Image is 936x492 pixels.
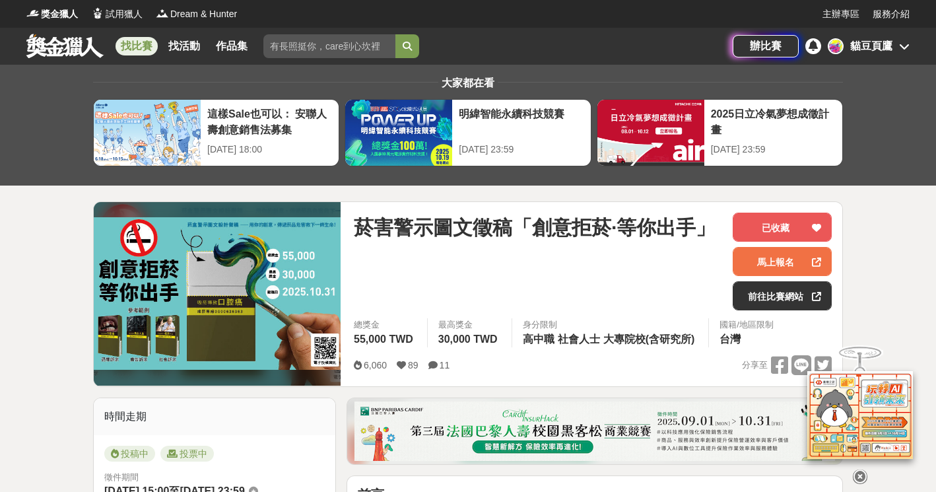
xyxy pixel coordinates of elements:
span: 總獎金 [354,318,417,332]
img: d2146d9a-e6f6-4337-9592-8cefde37ba6b.png [807,371,913,459]
div: 這樣Sale也可以： 安聯人壽創意銷售法募集 [207,106,332,136]
a: 主辦專區 [822,7,859,21]
input: 有長照挺你，care到心坎裡！青春出手，拍出照顧 影音徵件活動 [263,34,395,58]
div: [DATE] 23:59 [711,143,836,157]
a: 前往比賽網站 [733,281,832,310]
span: 投稿中 [104,446,155,462]
a: 辦比賽 [733,35,799,57]
div: 明緯智能永續科技競賽 [459,106,584,136]
a: Logo試用獵人 [91,7,143,21]
span: 試用獵人 [106,7,143,21]
span: 投票中 [160,446,214,462]
a: 馬上報名 [733,247,832,276]
span: 高中職 [523,334,554,345]
div: 國籍/地區限制 [719,318,774,332]
img: Cover Image [94,217,341,370]
span: 社會人士 [558,334,600,345]
span: 徵件期間 [104,472,139,482]
a: 找比賽 [116,37,158,55]
span: 大家都在看 [438,77,498,88]
img: 331336aa-f601-432f-a281-8c17b531526f.png [354,402,835,461]
img: Avatar [829,40,842,53]
a: Logo獎金獵人 [26,7,78,21]
img: Logo [91,7,104,20]
div: [DATE] 18:00 [207,143,332,157]
span: 最高獎金 [438,318,501,332]
img: Logo [156,7,169,20]
a: 服務介紹 [873,7,910,21]
div: 2025日立冷氣夢想成徵計畫 [711,106,836,136]
div: 身分限制 [523,318,698,332]
span: 11 [440,360,450,370]
button: 已收藏 [733,213,832,242]
span: 分享至 [742,355,768,375]
div: 貓豆頁鷹 [850,38,892,54]
img: Logo [26,7,40,20]
a: LogoDream & Hunter [156,7,237,21]
a: 2025日立冷氣夢想成徵計畫[DATE] 23:59 [597,99,843,166]
a: 這樣Sale也可以： 安聯人壽創意銷售法募集[DATE] 18:00 [93,99,339,166]
a: 明緯智能永續科技競賽[DATE] 23:59 [345,99,591,166]
span: 6,060 [364,360,387,370]
span: 30,000 TWD [438,334,498,345]
span: Dream & Hunter [170,7,237,21]
span: 菸害警示圖文徵稿「創意拒菸·等你出手」 [354,213,716,242]
a: 找活動 [163,37,205,55]
span: 獎金獵人 [41,7,78,21]
div: [DATE] 23:59 [459,143,584,157]
span: 55,000 TWD [354,334,413,345]
div: 時間走期 [94,398,335,435]
span: 大專院校(含研究所) [603,334,695,345]
a: 作品集 [211,37,253,55]
span: 89 [408,360,418,370]
span: 台灣 [719,334,741,345]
